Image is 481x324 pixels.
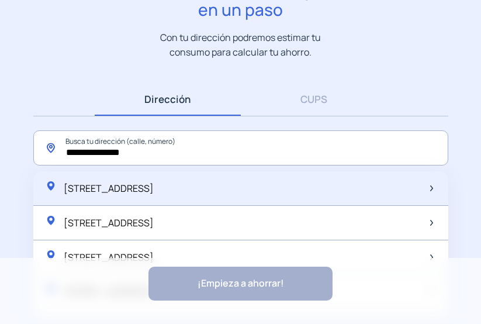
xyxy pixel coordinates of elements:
span: [STREET_ADDRESS] [64,182,154,195]
p: Con tu dirección podremos estimar tu consumo para calcular tu ahorro. [148,30,333,59]
img: location-pin-green.svg [45,249,57,261]
img: arrow-next-item.svg [430,220,433,226]
img: location-pin-green.svg [45,215,57,226]
img: arrow-next-item.svg [430,254,433,260]
img: location-pin-green.svg [45,180,57,192]
span: [STREET_ADDRESS] [64,216,154,229]
a: CUPS [241,82,387,116]
img: arrow-next-item.svg [430,185,433,191]
a: Dirección [95,82,241,116]
span: [STREET_ADDRESS] [64,251,154,264]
